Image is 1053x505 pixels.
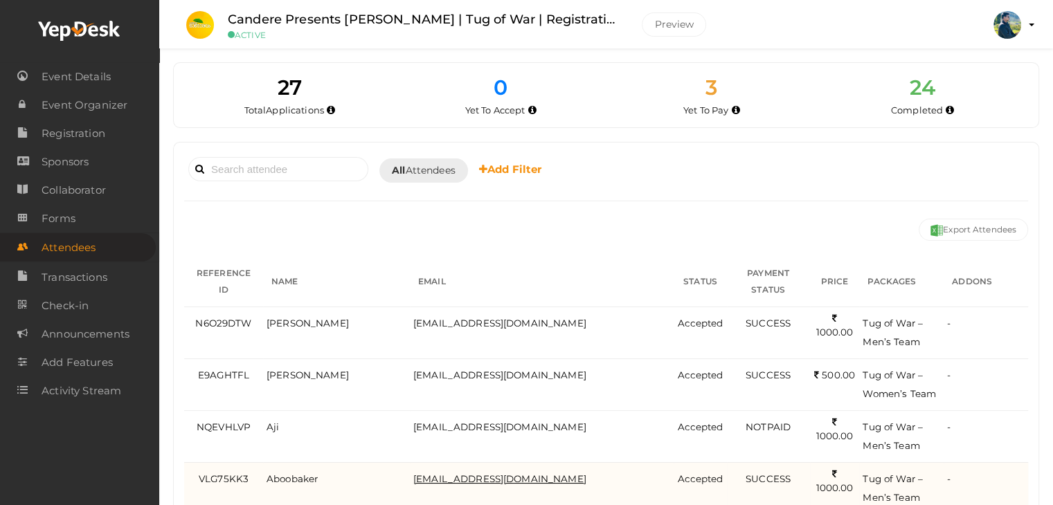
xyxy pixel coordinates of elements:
span: Add Features [42,349,113,376]
span: Accepted [677,473,723,484]
span: Tug of War – Men’s Team [863,421,923,451]
span: - [947,369,951,380]
span: [EMAIL_ADDRESS][DOMAIN_NAME] [413,473,586,484]
b: All [392,164,405,176]
input: Search attendee [188,157,368,181]
label: Candere Presents [PERSON_NAME] | Tug of War | Registration [228,10,621,30]
span: Sponsors [42,148,89,176]
span: Completed [891,104,943,116]
span: Tug of War – Men’s Team [863,473,923,503]
span: - [947,318,951,329]
span: REFERENCE ID [197,268,251,295]
span: Accepted [677,369,723,380]
th: PRICE [810,257,860,307]
b: Add Filter [479,163,542,176]
i: Accepted and completed payment succesfully [946,107,954,114]
button: Preview [642,12,706,37]
span: Yet To Accept [465,104,525,116]
span: Registration [42,120,105,147]
span: Check-in [42,292,89,320]
span: Collaborator [42,176,106,204]
span: Yet To Pay [683,104,728,116]
span: Applications [266,104,324,116]
span: [EMAIL_ADDRESS][DOMAIN_NAME] [413,421,586,432]
span: NOTPAID [746,421,791,432]
span: Tug of War – Men’s Team [863,318,923,347]
th: NAME [263,257,410,307]
span: NQEVHLVP [197,421,251,432]
span: 24 [910,75,935,100]
span: Event Details [42,63,111,91]
span: Activity Stream [42,377,121,405]
span: - [947,421,951,432]
th: PACKAGES [859,257,944,307]
span: [PERSON_NAME] [267,318,349,329]
span: [EMAIL_ADDRESS][DOMAIN_NAME] [413,369,586,380]
th: PAYMENT STATUS [727,257,810,307]
img: excel.svg [930,224,943,237]
span: 500.00 [814,369,855,380]
th: EMAIL [410,257,674,307]
small: ACTIVE [228,30,621,40]
span: N6O29DTW [195,318,251,329]
span: [PERSON_NAME] [267,369,349,380]
img: 0C2H5NAW_small.jpeg [186,11,214,39]
span: Forms [42,205,75,232]
span: SUCCESS [746,318,791,329]
span: E9AGHTFL [198,369,249,380]
span: 1000.00 [816,313,853,338]
th: ADDONS [944,257,1028,307]
span: SUCCESS [746,369,791,380]
span: Aji [267,421,279,432]
span: Attendees [42,234,96,261]
img: ACg8ocImFeownhHtboqxd0f2jP-n9H7_i8EBYaAdPoJXQiB63u4xhcvD=s100 [993,11,1021,39]
span: SUCCESS [746,473,791,484]
i: Yet to be accepted by organizer [528,107,537,114]
span: Attendees [392,163,456,178]
span: 1000.00 [816,416,853,442]
span: - [947,473,951,484]
span: Total [244,104,324,116]
i: Accepted by organizer and yet to make payment [732,107,740,114]
span: Accepted [677,318,723,329]
span: Transactions [42,264,107,291]
span: Event Organizer [42,91,127,119]
span: 27 [278,75,302,100]
span: Tug of War – Women’s Team [863,369,936,399]
span: 0 [494,75,507,100]
span: Announcements [42,320,129,348]
span: 3 [705,75,717,100]
button: Export Attendees [919,219,1028,241]
span: VLG75KK3 [199,473,249,484]
span: [EMAIL_ADDRESS][DOMAIN_NAME] [413,318,586,329]
span: Aboobaker [267,473,318,484]
span: Accepted [677,421,723,432]
th: STATUS [674,257,726,307]
span: 1000.00 [816,468,853,494]
i: Total number of applications [327,107,335,114]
